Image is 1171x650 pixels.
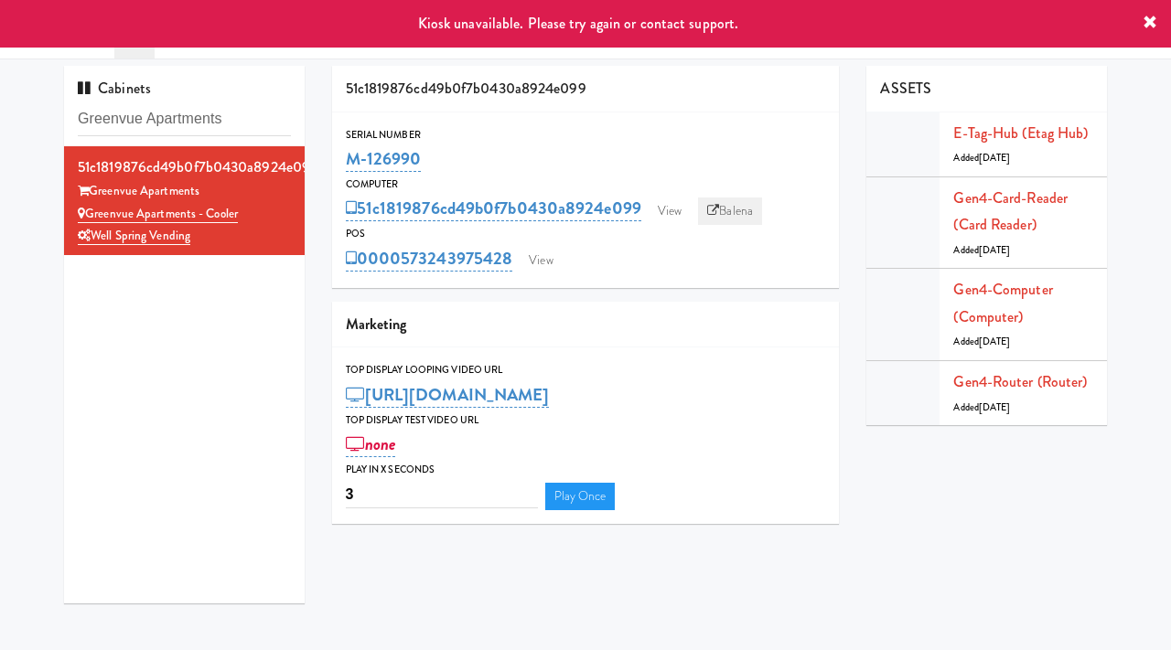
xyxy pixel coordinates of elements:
a: Gen4-router (Router) [953,371,1087,392]
div: 51c1819876cd49b0f7b0430a8924e099 [78,154,291,181]
span: Added [953,151,1010,165]
span: [DATE] [979,400,1011,414]
a: Gen4-card-reader (Card Reader) [953,187,1068,236]
span: Added [953,243,1010,257]
div: Top Display Looping Video Url [346,361,826,379]
a: View [649,197,691,225]
a: Greenvue Apartments - Cooler [78,205,238,223]
div: Serial Number [346,126,826,144]
a: Play Once [545,483,616,510]
span: ASSETS [880,78,931,99]
a: Gen4-computer (Computer) [953,279,1052,327]
a: 0000573243975428 [346,246,513,272]
li: 51c1819876cd49b0f7b0430a8924e099Greenvue Apartments Greenvue Apartments - CoolerWell Spring Vending [64,146,305,255]
div: Computer [346,176,826,194]
a: [URL][DOMAIN_NAME] [346,382,550,408]
span: Added [953,400,1010,414]
span: [DATE] [979,243,1011,257]
div: Greenvue Apartments [78,180,291,203]
a: M-126990 [346,146,422,172]
a: Well Spring Vending [78,227,190,245]
a: none [346,432,396,457]
a: View [520,247,562,274]
input: Search cabinets [78,102,291,136]
div: 51c1819876cd49b0f7b0430a8924e099 [332,66,840,112]
span: [DATE] [979,335,1011,348]
span: Cabinets [78,78,151,99]
div: Play in X seconds [346,461,826,479]
div: Top Display Test Video Url [346,411,826,430]
span: Marketing [346,314,407,335]
a: Balena [698,197,762,225]
span: Added [953,335,1010,348]
a: 51c1819876cd49b0f7b0430a8924e099 [346,196,641,221]
div: POS [346,225,826,243]
span: Kiosk unavailable. Please try again or contact support. [418,13,739,34]
span: [DATE] [979,151,1011,165]
a: E-tag-hub (Etag Hub) [953,123,1088,144]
